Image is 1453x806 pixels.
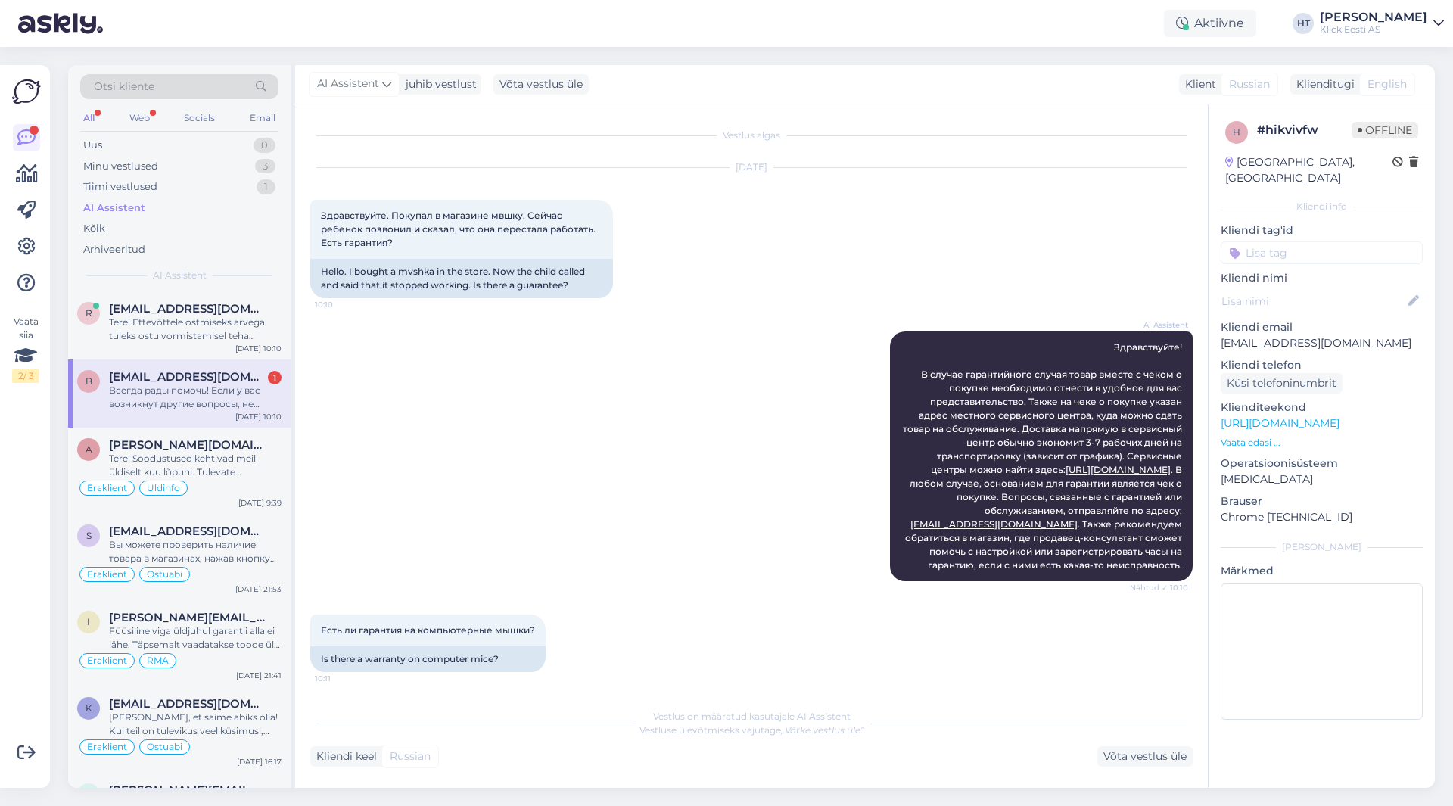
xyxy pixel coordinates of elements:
span: b [86,375,92,387]
div: Kliendi info [1221,200,1423,213]
span: AI Assistent [153,269,207,282]
div: Kliendi keel [310,748,377,764]
span: 10:10 [315,299,372,310]
span: Offline [1352,122,1418,138]
span: Здравствуйте! В случае гарантийного случая товар вместе с чеком о покупке необходимо отнести в уд... [903,341,1184,571]
div: 0 [254,138,275,153]
span: AI Assistent [317,76,379,92]
div: [DATE] 21:53 [235,583,282,595]
div: Всегда рады помочь! Если у вас возникнут другие вопросы, не стесняйтесь обращаться. [109,384,282,411]
div: [PERSON_NAME] [1221,540,1423,554]
div: juhib vestlust [400,76,477,92]
span: RMA [147,656,169,665]
div: Tere! Ettevõttele ostmiseks arvega tuleks ostu vormistamisel teha linnuke ''Ostan ettevõttena'' k... [109,316,282,343]
p: Operatsioonisüsteem [1221,456,1423,471]
div: [DATE] 9:39 [238,497,282,509]
i: „Võtke vestlus üle” [781,724,864,736]
span: i [87,616,90,627]
div: Uus [83,138,102,153]
img: Askly Logo [12,77,41,106]
div: [DATE] 16:17 [237,756,282,767]
span: Eraklient [87,742,127,752]
span: inger.heinvali@gmail.com [109,611,266,624]
span: r [86,307,92,319]
div: 2 / 3 [12,369,39,383]
span: Üldinfo [147,484,180,493]
span: Vestlus on määratud kasutajale AI Assistent [653,711,851,722]
div: Vestlus algas [310,129,1193,142]
a: [PERSON_NAME]Klick Eesti AS [1320,11,1444,36]
div: Socials [181,108,218,128]
span: s [86,530,92,541]
span: Ostuabi [147,570,182,579]
span: ser.chee85@gmail.com [109,524,266,538]
div: [DATE] 10:10 [235,343,282,354]
a: [URL][DOMAIN_NAME] [1221,416,1339,430]
p: [EMAIL_ADDRESS][DOMAIN_NAME] [1221,335,1423,351]
span: Vestluse ülevõtmiseks vajutage [639,724,864,736]
p: Kliendi nimi [1221,270,1423,286]
p: Vaata edasi ... [1221,436,1423,450]
a: [EMAIL_ADDRESS][DOMAIN_NAME] [910,518,1078,530]
span: Eraklient [87,570,127,579]
span: Есть ли гарантия на компьютерные мышки? [321,624,535,636]
p: Kliendi tag'id [1221,223,1423,238]
div: Klient [1179,76,1216,92]
div: [DATE] 10:10 [235,411,282,422]
div: Minu vestlused [83,159,158,174]
div: Vaata siia [12,315,39,383]
p: Chrome [TECHNICAL_ID] [1221,509,1423,525]
p: Kliendi telefon [1221,357,1423,373]
div: Hello. I bought a mvshka in the store. Now the child called and said that it stopped working. Is ... [310,259,613,298]
p: Kliendi email [1221,319,1423,335]
div: Tiimi vestlused [83,179,157,194]
div: All [80,108,98,128]
div: Võta vestlus üle [1097,746,1193,767]
div: [DATE] [310,160,1193,174]
span: Eraklient [87,656,127,665]
div: Füüsiline viga üldjuhul garantii alla ei lähe. Täpsemalt vaadatakse toode üle hoolduskeskuses [PE... [109,624,282,652]
span: kai.kallasmae@mail.ee [109,697,266,711]
p: Klienditeekond [1221,400,1423,415]
div: Klick Eesti AS [1320,23,1427,36]
div: Is there a warranty on computer mice? [310,646,546,672]
div: Вы можете проверить наличие товара в магазинах, нажав кнопку "Saadavus poodides" (Наличие в магаз... [109,538,282,565]
div: Web [126,108,153,128]
div: Email [247,108,278,128]
div: 3 [255,159,275,174]
div: Tere! Soodustused kehtivad meil üldiselt kuu lõpuni. Tulevate hinnamuudatuste kohta info puudub. [109,452,282,479]
div: [PERSON_NAME] [1320,11,1427,23]
span: budnja@rambler.ru [109,370,266,384]
span: h [1233,126,1240,138]
span: English [1367,76,1407,92]
div: HT [1293,13,1314,34]
div: Aktiivne [1164,10,1256,37]
p: [MEDICAL_DATA] [1221,471,1423,487]
div: AI Assistent [83,201,145,216]
p: Brauser [1221,493,1423,509]
span: k [86,702,92,714]
div: [PERSON_NAME], et saime abiks olla! Kui teil on tulevikus veel küsimusi, võtke julgelt ühendust. [109,711,282,738]
span: a [86,443,92,455]
span: Otsi kliente [94,79,154,95]
span: andres.hamburg@gmail.com [109,438,266,452]
div: 1 [268,371,282,384]
div: Küsi telefoninumbrit [1221,373,1343,394]
span: Eraklient [87,484,127,493]
div: 1 [257,179,275,194]
span: 10:11 [315,673,372,684]
span: Nähtud ✓ 10:10 [1130,582,1188,593]
a: [URL][DOMAIN_NAME] [1066,464,1171,475]
span: rasmusseire99@gmail.com [109,302,266,316]
div: [GEOGRAPHIC_DATA], [GEOGRAPHIC_DATA] [1225,154,1392,186]
span: Russian [390,748,431,764]
span: AI Assistent [1131,319,1188,331]
span: Ostuabi [147,742,182,752]
input: Lisa tag [1221,241,1423,264]
div: Võta vestlus üle [493,74,589,95]
div: # hikvivfw [1257,121,1352,139]
div: Kõik [83,221,105,236]
span: monika.kore@mail.ee [109,783,266,797]
span: Здравствуйте. Покупал в магазине мвшку. Сейчас ребенок позвонил и сказал, что она перестала работ... [321,210,598,248]
span: Russian [1229,76,1270,92]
